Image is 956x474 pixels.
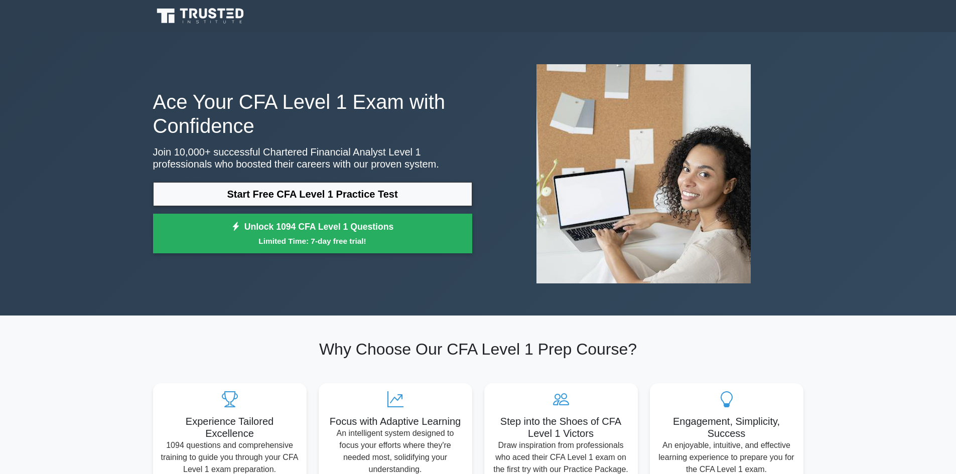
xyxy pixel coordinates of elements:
[153,146,472,170] p: Join 10,000+ successful Chartered Financial Analyst Level 1 professionals who boosted their caree...
[153,182,472,206] a: Start Free CFA Level 1 Practice Test
[153,214,472,254] a: Unlock 1094 CFA Level 1 QuestionsLimited Time: 7-day free trial!
[658,415,795,439] h5: Engagement, Simplicity, Success
[161,415,299,439] h5: Experience Tailored Excellence
[166,235,460,247] small: Limited Time: 7-day free trial!
[153,90,472,138] h1: Ace Your CFA Level 1 Exam with Confidence
[492,415,630,439] h5: Step into the Shoes of CFA Level 1 Victors
[327,415,464,427] h5: Focus with Adaptive Learning
[153,340,803,359] h2: Why Choose Our CFA Level 1 Prep Course?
